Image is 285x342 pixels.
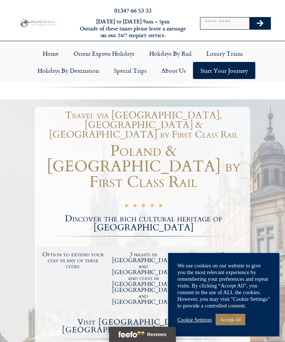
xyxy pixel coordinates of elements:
h1: Poland & [GEOGRAPHIC_DATA] by First Class Rail [37,143,250,190]
a: Holidays by Rail [142,45,199,62]
i: ★ [132,203,137,210]
a: Luxury Trains [199,45,250,62]
a: About Us [154,62,193,79]
a: Special Trips [107,62,154,79]
h2: 11 nights / 12 days, departures available most days of the year [182,251,245,269]
a: Accept All [216,314,245,325]
a: 01347 66 53 33 [114,6,151,14]
div: 5/5 [124,202,163,210]
h2: 3 nights in [GEOGRAPHIC_DATA] and [GEOGRAPHIC_DATA] and stays in [GEOGRAPHIC_DATA], [GEOGRAPHIC_D... [112,251,175,305]
i: ★ [124,203,129,210]
nav: Menu [4,45,281,79]
h4: Visit [GEOGRAPHIC_DATA] and [GEOGRAPHIC_DATA] (payable locally) [38,318,249,334]
h1: Travel via [GEOGRAPHIC_DATA], [GEOGRAPHIC_DATA] & [GEOGRAPHIC_DATA] by First Class Rail [40,111,246,139]
i: ★ [141,203,146,210]
a: Cookie Settings [177,316,212,323]
a: Start your Journey [193,62,255,79]
img: Planet Rail Train Holidays Logo [19,19,57,28]
i: ★ [158,203,163,210]
a: Home [35,45,66,62]
div: We use cookies on our website to give you the most relevant experience by remembering your prefer... [177,262,270,309]
h6: [DATE] to [DATE] 9am – 5pm Outside of these times please leave a message on our 24/7 enquiry serv... [78,18,188,39]
a: Orient Express Holidays [66,45,142,62]
a: Holidays by Destination [30,62,107,79]
h2: Option to extend your stay in any of these cities [42,251,105,269]
i: ★ [150,203,154,210]
h2: Discover the rich cultural heritage of [GEOGRAPHIC_DATA] [37,214,250,232]
button: Search [249,17,271,29]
